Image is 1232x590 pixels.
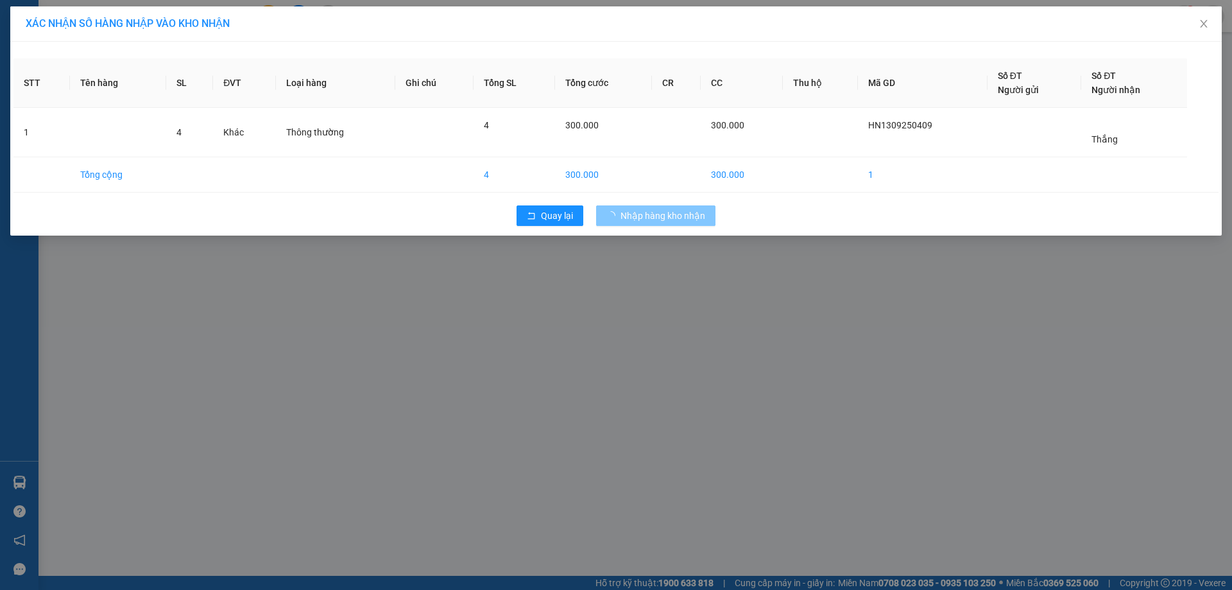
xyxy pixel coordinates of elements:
td: Thông thường [276,108,395,157]
button: Close [1186,6,1222,42]
button: Nhập hàng kho nhận [596,205,715,226]
td: 4 [474,157,555,193]
td: Tổng cộng [70,157,166,193]
th: CC [701,58,783,108]
span: close [1199,19,1209,29]
span: loading [606,211,620,220]
span: 300.000 [565,120,599,130]
td: 1 [858,157,987,193]
span: Thắng [1091,134,1118,144]
span: 300.000 [711,120,744,130]
span: XÁC NHẬN SỐ HÀNG NHẬP VÀO KHO NHẬN [26,17,230,30]
th: Tổng cước [555,58,652,108]
th: Loại hàng [276,58,395,108]
span: Người gửi [998,85,1039,95]
th: Mã GD [858,58,987,108]
th: Thu hộ [783,58,858,108]
span: 4 [176,127,182,137]
th: Tổng SL [474,58,555,108]
th: SL [166,58,213,108]
span: Người nhận [1091,85,1140,95]
td: 300.000 [701,157,783,193]
span: 4 [484,120,489,130]
td: 300.000 [555,157,652,193]
span: rollback [527,211,536,221]
span: Số ĐT [1091,71,1116,81]
span: Nhập hàng kho nhận [620,209,705,223]
th: STT [13,58,70,108]
th: CR [652,58,701,108]
span: Quay lại [541,209,573,223]
span: HN1309250409 [868,120,932,130]
span: Số ĐT [998,71,1022,81]
th: ĐVT [213,58,276,108]
th: Ghi chú [395,58,474,108]
th: Tên hàng [70,58,166,108]
td: Khác [213,108,276,157]
td: 1 [13,108,70,157]
button: rollbackQuay lại [517,205,583,226]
